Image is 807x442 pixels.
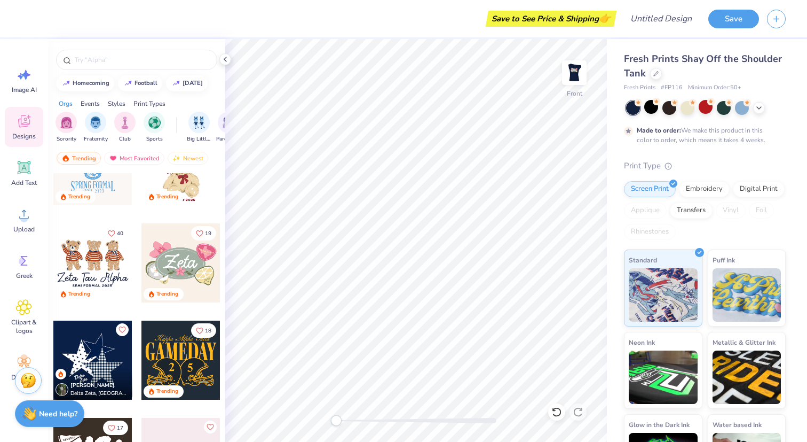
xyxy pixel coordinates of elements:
[733,181,785,197] div: Digital Print
[187,112,211,143] div: filter for Big Little Reveal
[679,181,730,197] div: Embroidery
[716,203,746,219] div: Vinyl
[84,112,108,143] div: filter for Fraternity
[205,231,211,236] span: 19
[624,181,676,197] div: Screen Print
[624,83,655,92] span: Fresh Prints
[193,117,205,129] img: Big Little Reveal Image
[56,112,77,143] button: filter button
[56,75,114,91] button: homecoming
[61,154,70,162] img: trending.gif
[637,126,681,135] strong: Made to order:
[148,117,161,129] img: Sports Image
[133,99,165,108] div: Print Types
[629,351,698,404] img: Neon Ink
[187,112,211,143] button: filter button
[56,112,77,143] div: filter for Sorority
[216,112,241,143] div: filter for Parent's Weekend
[713,419,762,430] span: Water based Ink
[713,268,781,322] img: Puff Ink
[81,99,100,108] div: Events
[57,135,76,143] span: Sorority
[661,83,683,92] span: # FP116
[191,226,216,241] button: Like
[103,226,128,241] button: Like
[172,80,180,87] img: trend_line.gif
[12,86,37,94] span: Image AI
[172,154,181,162] img: newest.gif
[599,12,611,25] span: 👉
[713,337,776,348] span: Metallic & Glitter Ink
[223,117,235,129] img: Parent's Weekend Image
[84,135,108,143] span: Fraternity
[156,193,178,201] div: Trending
[624,160,786,172] div: Print Type
[90,117,101,129] img: Fraternity Image
[624,203,667,219] div: Applique
[109,154,117,162] img: most_fav.gif
[119,117,131,129] img: Club Image
[191,323,216,338] button: Like
[70,382,115,389] span: [PERSON_NAME]
[13,225,35,234] span: Upload
[629,254,657,266] span: Standard
[183,80,203,86] div: halloween
[216,112,241,143] button: filter button
[59,99,73,108] div: Orgs
[108,99,125,108] div: Styles
[629,268,698,322] img: Standard
[6,318,42,335] span: Clipart & logos
[117,231,123,236] span: 40
[103,421,128,435] button: Like
[187,135,211,143] span: Big Little Reveal
[166,75,208,91] button: [DATE]
[114,112,136,143] div: filter for Club
[708,10,759,28] button: Save
[117,425,123,431] span: 17
[144,112,165,143] button: filter button
[114,112,136,143] button: filter button
[68,290,90,298] div: Trending
[670,203,713,219] div: Transfers
[146,135,163,143] span: Sports
[74,55,210,65] input: Try "Alpha"
[168,152,208,165] div: Newest
[749,203,774,219] div: Foil
[637,126,768,145] div: We make this product in this color to order, which means it takes 4 weeks.
[156,290,178,298] div: Trending
[57,152,101,165] div: Trending
[624,224,676,240] div: Rhinestones
[68,193,90,201] div: Trending
[204,421,217,433] button: Like
[11,179,37,187] span: Add Text
[70,390,128,398] span: Delta Zeta, [GEOGRAPHIC_DATA][US_STATE]
[567,89,582,98] div: Front
[624,52,782,80] span: Fresh Prints Shay Off the Shoulder Tank
[622,8,700,29] input: Untitled Design
[688,83,741,92] span: Minimum Order: 50 +
[124,80,132,87] img: trend_line.gif
[216,135,241,143] span: Parent's Weekend
[116,323,129,336] button: Like
[16,272,33,280] span: Greek
[134,80,157,86] div: football
[564,62,585,83] img: Front
[205,328,211,334] span: 18
[629,337,655,348] span: Neon Ink
[713,254,735,266] span: Puff Ink
[156,387,178,396] div: Trending
[11,373,37,382] span: Decorate
[60,117,73,129] img: Sorority Image
[488,11,614,27] div: Save to See Price & Shipping
[12,132,36,141] span: Designs
[119,135,131,143] span: Club
[713,351,781,404] img: Metallic & Glitter Ink
[73,80,109,86] div: homecoming
[62,80,70,87] img: trend_line.gif
[331,415,342,426] div: Accessibility label
[629,419,690,430] span: Glow in the Dark Ink
[39,409,77,419] strong: Need help?
[118,75,162,91] button: football
[144,112,165,143] div: filter for Sports
[84,112,108,143] button: filter button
